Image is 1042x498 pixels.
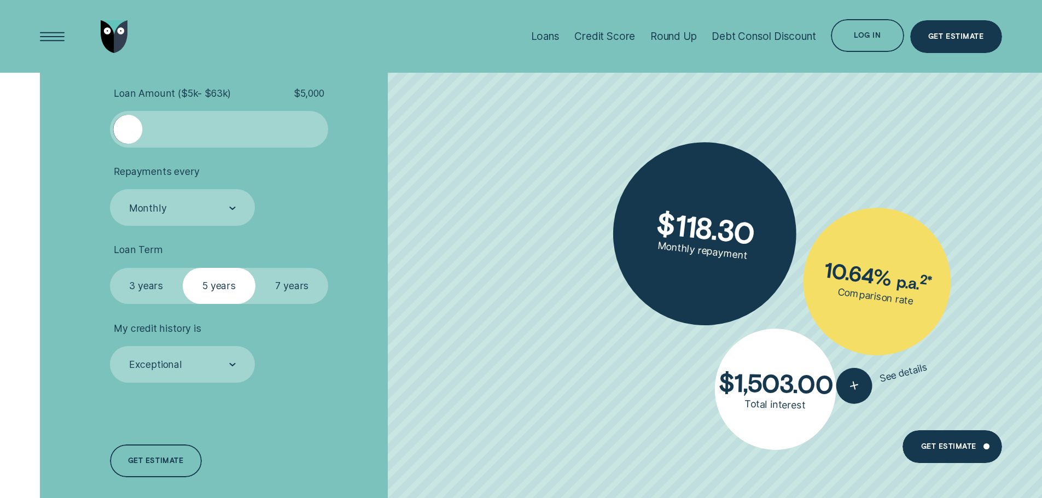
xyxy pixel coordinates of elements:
label: 3 years [110,268,183,304]
div: Debt Consol Discount [712,30,816,43]
a: Get estimate [110,444,202,477]
button: Open Menu [36,20,69,53]
div: Exceptional [129,359,182,371]
label: 5 years [183,268,255,304]
label: 7 years [255,268,328,304]
span: $ 5,000 [294,87,324,99]
img: Wisr [101,20,128,53]
span: See details [878,361,929,385]
div: Credit Score [574,30,635,43]
div: Loans [531,30,560,43]
a: Get Estimate [910,20,1002,53]
span: Loan Term [114,244,162,256]
button: See details [833,350,932,408]
span: Loan Amount ( $5k - $63k ) [114,87,231,99]
span: Repayments every [114,166,199,178]
div: Round Up [650,30,697,43]
a: Get Estimate [903,430,1002,463]
button: Log in [831,19,904,52]
span: My credit history is [114,323,201,335]
div: Monthly [129,202,167,214]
